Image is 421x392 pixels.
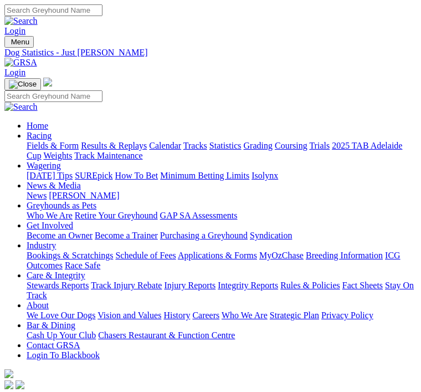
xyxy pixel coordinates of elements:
a: We Love Our Dogs [27,310,95,320]
a: MyOzChase [259,251,304,260]
img: logo-grsa-white.png [43,78,52,86]
a: Who We Are [222,310,268,320]
a: Coursing [275,141,307,150]
a: Home [27,121,48,130]
a: Statistics [209,141,242,150]
div: Racing [27,141,417,161]
div: Get Involved [27,231,417,241]
a: Grading [244,141,273,150]
a: [PERSON_NAME] [49,191,119,200]
a: Chasers Restaurant & Function Centre [98,330,235,340]
span: Menu [11,38,29,46]
img: GRSA [4,58,37,68]
a: Isolynx [251,171,278,180]
a: Login To Blackbook [27,350,100,360]
a: GAP SA Assessments [160,211,238,220]
a: Purchasing a Greyhound [160,231,248,240]
img: facebook.svg [4,380,13,389]
a: Become an Owner [27,231,93,240]
a: Track Injury Rebate [91,281,162,290]
a: Cash Up Your Club [27,330,96,340]
div: News & Media [27,191,417,201]
a: Rules & Policies [280,281,340,290]
a: Greyhounds as Pets [27,201,96,210]
a: Calendar [149,141,181,150]
a: About [27,301,49,310]
button: Toggle navigation [4,36,34,48]
a: Racing [27,131,52,140]
a: News [27,191,47,200]
a: Get Involved [27,221,73,230]
div: Bar & Dining [27,330,417,340]
a: History [163,310,190,320]
a: Breeding Information [306,251,383,260]
a: Trials [309,141,330,150]
a: Login [4,26,25,35]
a: Applications & Forms [178,251,257,260]
a: How To Bet [115,171,158,180]
div: Wagering [27,171,417,181]
a: Minimum Betting Limits [160,171,249,180]
a: ICG Outcomes [27,251,401,270]
a: Retire Your Greyhound [75,211,158,220]
input: Search [4,4,102,16]
a: Dog Statistics - Just [PERSON_NAME] [4,48,417,58]
a: Stewards Reports [27,281,89,290]
img: Search [4,16,38,26]
div: Industry [27,251,417,271]
div: About [27,310,417,320]
a: Syndication [250,231,292,240]
input: Search [4,90,102,102]
a: SUREpick [75,171,112,180]
a: 2025 TAB Adelaide Cup [27,141,402,160]
a: Results & Replays [81,141,147,150]
a: Strategic Plan [270,310,319,320]
a: Become a Trainer [95,231,158,240]
a: Fact Sheets [342,281,383,290]
a: Bookings & Scratchings [27,251,113,260]
a: Tracks [183,141,207,150]
a: Login [4,68,25,77]
img: Search [4,102,38,112]
a: Track Maintenance [74,151,142,160]
a: Privacy Policy [321,310,373,320]
a: Schedule of Fees [115,251,176,260]
a: Who We Are [27,211,73,220]
div: Greyhounds as Pets [27,211,417,221]
a: Fields & Form [27,141,79,150]
a: Race Safe [65,261,100,270]
img: twitter.svg [16,380,24,389]
a: Injury Reports [164,281,215,290]
div: Care & Integrity [27,281,417,301]
img: Close [9,80,37,89]
a: Integrity Reports [218,281,278,290]
img: logo-grsa-white.png [4,369,13,378]
a: Stay On Track [27,281,414,300]
a: News & Media [27,181,81,190]
a: Contact GRSA [27,340,80,350]
a: Weights [43,151,72,160]
a: Vision and Values [97,310,161,320]
a: [DATE] Tips [27,171,73,180]
a: Industry [27,241,56,250]
a: Careers [192,310,219,320]
a: Bar & Dining [27,320,75,330]
a: Care & Integrity [27,271,85,280]
button: Toggle navigation [4,78,41,90]
a: Wagering [27,161,61,170]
